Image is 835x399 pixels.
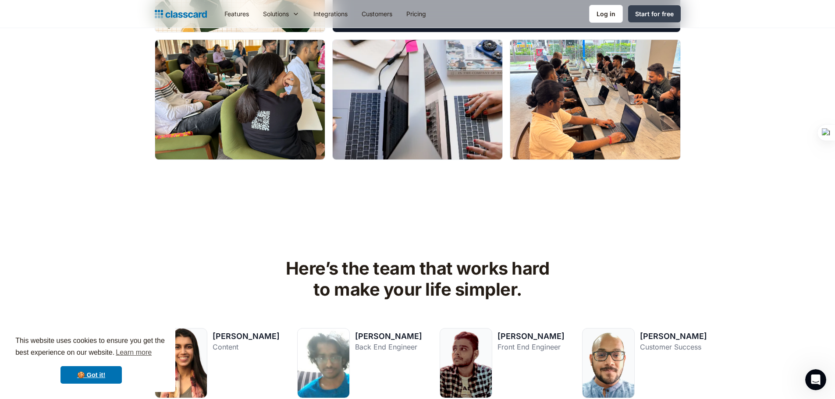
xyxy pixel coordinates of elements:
[256,4,306,24] div: Solutions
[114,346,153,359] a: learn more about cookies
[640,342,707,352] div: Customer Success
[155,8,207,20] a: home
[60,366,122,384] a: dismiss cookie message
[805,369,826,390] iframe: Intercom live chat
[640,331,707,342] div: [PERSON_NAME]
[213,342,280,352] div: Content
[355,342,422,352] div: Back End Engineer
[399,4,433,24] a: Pricing
[306,4,355,24] a: Integrations
[278,258,557,300] h2: Here’s the team that works hard to make your life simpler.
[263,9,289,18] div: Solutions
[355,4,399,24] a: Customers
[15,335,167,359] span: This website uses cookies to ensure you get the best experience on our website.
[635,9,674,18] div: Start for free
[217,4,256,24] a: Features
[497,342,565,352] div: Front End Engineer
[628,5,681,22] a: Start for free
[213,331,280,342] div: [PERSON_NAME]
[597,9,615,18] div: Log in
[497,331,565,342] div: [PERSON_NAME]
[355,331,422,342] div: [PERSON_NAME]
[589,5,623,23] a: Log in
[7,327,175,392] div: cookieconsent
